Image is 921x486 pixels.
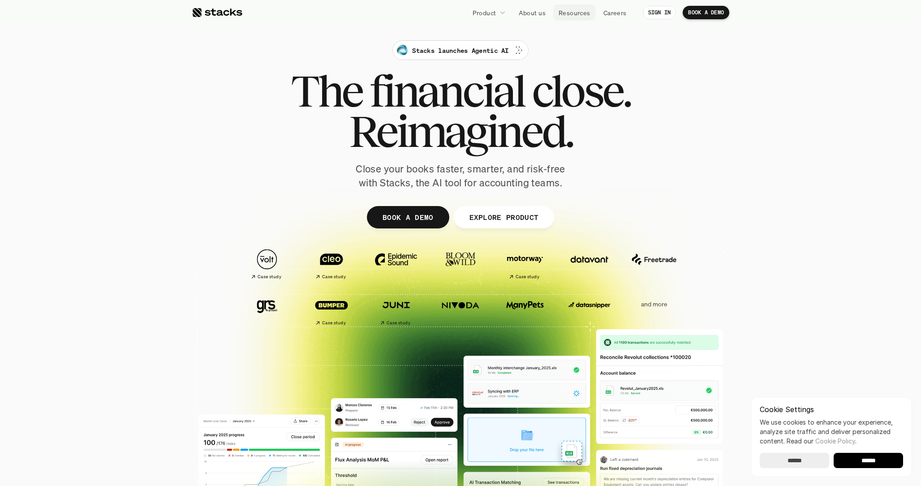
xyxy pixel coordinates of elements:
[367,206,449,228] a: BOOK A DEMO
[453,206,554,228] a: EXPLORE PRODUCT
[760,417,903,446] p: We use cookies to enhance your experience, analyze site traffic and deliver personalized content.
[648,9,671,16] p: SIGN IN
[322,320,346,326] h2: Case study
[370,71,524,111] span: financial
[519,8,546,17] p: About us
[291,71,362,111] span: The
[469,211,538,224] p: EXPLORE PRODUCT
[643,6,676,19] a: SIGN IN
[787,437,856,445] span: Read our .
[473,8,496,17] p: Product
[497,245,553,284] a: Case study
[387,320,410,326] h2: Case study
[304,245,359,284] a: Case study
[760,406,903,413] p: Cookie Settings
[603,8,627,17] p: Careers
[683,6,729,19] a: BOOK A DEMO
[349,162,572,190] p: Close your books faster, smarter, and risk-free with Stacks, the AI tool for accounting teams.
[383,211,434,224] p: BOOK A DEMO
[392,40,528,60] a: Stacks launches Agentic AI
[368,290,424,329] a: Case study
[304,290,359,329] a: Case study
[106,207,145,214] a: Privacy Policy
[688,9,724,16] p: BOOK A DEMO
[626,301,682,308] p: and more
[513,4,551,21] a: About us
[532,71,630,111] span: close.
[598,4,632,21] a: Careers
[349,111,572,151] span: Reimagined.
[516,274,539,280] h2: Case study
[553,4,596,21] a: Resources
[322,274,346,280] h2: Case study
[239,245,295,284] a: Case study
[559,8,590,17] p: Resources
[412,46,508,55] p: Stacks launches Agentic AI
[815,437,855,445] a: Cookie Policy
[258,274,281,280] h2: Case study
